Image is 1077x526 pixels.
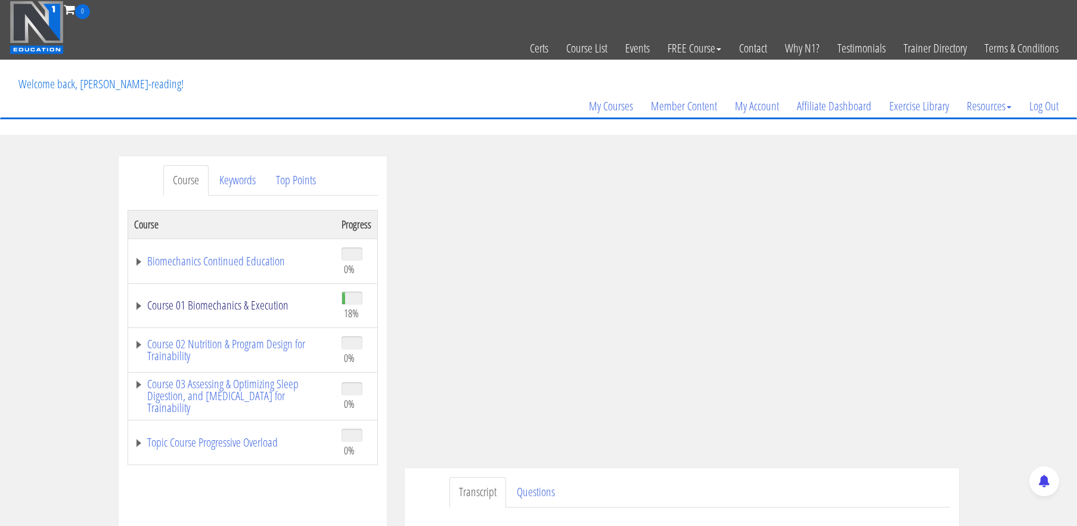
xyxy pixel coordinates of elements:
a: FREE Course [659,19,730,78]
a: Member Content [642,78,726,135]
p: Welcome back, [PERSON_NAME]-reading! [10,60,193,108]
a: Terms & Conditions [976,19,1067,78]
a: Biomechanics Continued Education [134,255,330,267]
a: Resources [958,78,1020,135]
th: Progress [336,210,378,239]
a: Testimonials [828,19,895,78]
a: 0 [64,1,90,17]
a: Why N1? [776,19,828,78]
a: Course 02 Nutrition & Program Design for Trainability [134,338,330,362]
a: Questions [507,477,564,508]
a: Course 03 Assessing & Optimizing Sleep Digestion, and [MEDICAL_DATA] for Trainability [134,378,330,414]
a: My Account [726,78,788,135]
a: My Courses [580,78,642,135]
a: Topic Course Progressive Overload [134,437,330,448]
a: Certs [521,19,557,78]
span: 18% [344,307,359,320]
a: Affiliate Dashboard [788,78,880,135]
span: 0 [75,4,90,19]
a: Exercise Library [880,78,958,135]
a: Trainer Directory [895,19,976,78]
img: n1-education [10,1,64,54]
a: Transcript [449,477,506,508]
a: Contact [730,19,776,78]
a: Events [616,19,659,78]
a: Top Points [266,165,325,196]
span: 0% [344,397,355,410]
a: Course 01 Biomechanics & Execution [134,299,330,311]
span: 0% [344,444,355,457]
a: Keywords [210,165,265,196]
a: Log Out [1020,78,1067,135]
span: 0% [344,351,355,364]
a: Course [163,165,209,196]
th: Course [128,210,336,239]
a: Course List [557,19,616,78]
span: 0% [344,262,355,276]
